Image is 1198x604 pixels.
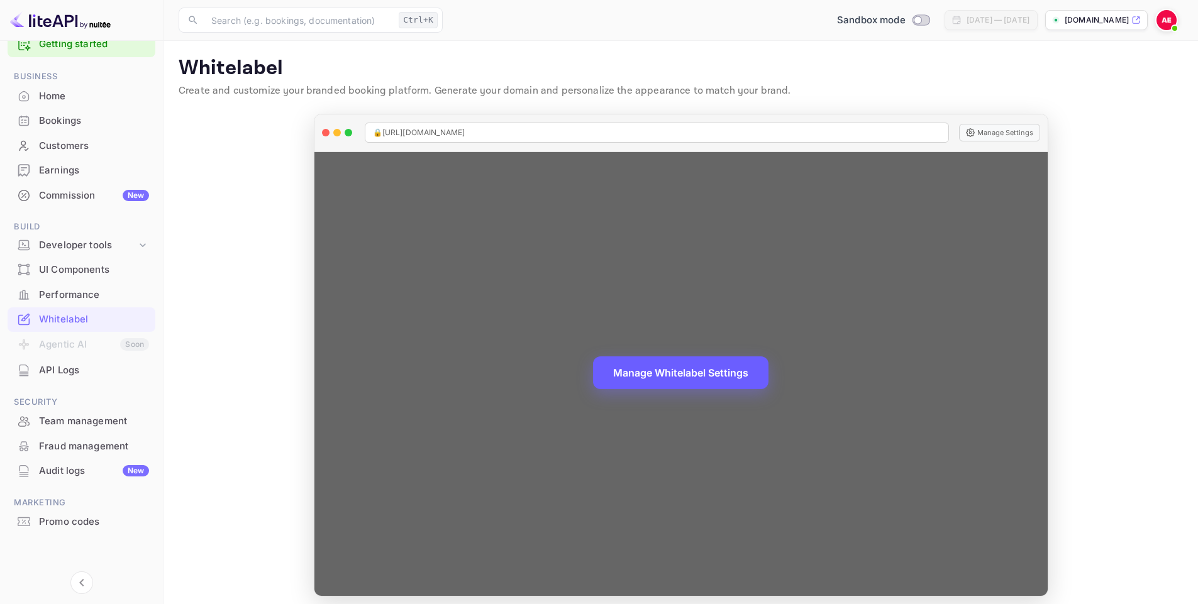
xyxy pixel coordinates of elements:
[8,158,155,182] a: Earnings
[123,465,149,476] div: New
[8,459,155,482] a: Audit logsNew
[967,14,1029,26] div: [DATE] — [DATE]
[8,109,155,132] a: Bookings
[1156,10,1177,30] img: Amine ELWADI
[8,184,155,207] a: CommissionNew
[8,283,155,307] div: Performance
[8,31,155,57] div: Getting started
[39,312,149,327] div: Whitelabel
[204,8,394,33] input: Search (e.g. bookings, documentation)
[1065,14,1129,26] p: [DOMAIN_NAME]
[8,134,155,158] div: Customers
[8,358,155,383] div: API Logs
[959,124,1040,141] button: Manage Settings
[8,158,155,183] div: Earnings
[8,134,155,157] a: Customers
[39,189,149,203] div: Commission
[8,395,155,409] span: Security
[8,70,155,84] span: Business
[39,139,149,153] div: Customers
[8,84,155,107] a: Home
[399,12,438,28] div: Ctrl+K
[39,114,149,128] div: Bookings
[8,434,155,458] a: Fraud management
[39,163,149,178] div: Earnings
[8,510,155,533] a: Promo codes
[593,356,768,389] button: Manage Whitelabel Settings
[8,358,155,382] a: API Logs
[8,434,155,459] div: Fraud management
[39,288,149,302] div: Performance
[39,238,136,253] div: Developer tools
[39,263,149,277] div: UI Components
[8,109,155,133] div: Bookings
[70,571,93,594] button: Collapse navigation
[373,127,465,138] span: 🔒 [URL][DOMAIN_NAME]
[39,439,149,454] div: Fraud management
[8,409,155,434] div: Team management
[39,414,149,429] div: Team management
[832,13,935,28] div: Switch to Production mode
[8,307,155,331] a: Whitelabel
[8,258,155,281] a: UI Components
[39,515,149,529] div: Promo codes
[39,37,149,52] a: Getting started
[8,307,155,332] div: Whitelabel
[123,190,149,201] div: New
[8,258,155,282] div: UI Components
[837,13,906,28] span: Sandbox mode
[10,10,111,30] img: LiteAPI logo
[8,409,155,432] a: Team management
[179,56,1183,81] p: Whitelabel
[39,89,149,104] div: Home
[179,84,1183,99] p: Create and customize your branded booking platform. Generate your domain and personalize the appe...
[8,510,155,534] div: Promo codes
[8,220,155,234] span: Build
[39,464,149,478] div: Audit logs
[8,84,155,109] div: Home
[39,363,149,378] div: API Logs
[8,283,155,306] a: Performance
[8,234,155,256] div: Developer tools
[8,184,155,208] div: CommissionNew
[8,459,155,483] div: Audit logsNew
[8,496,155,510] span: Marketing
